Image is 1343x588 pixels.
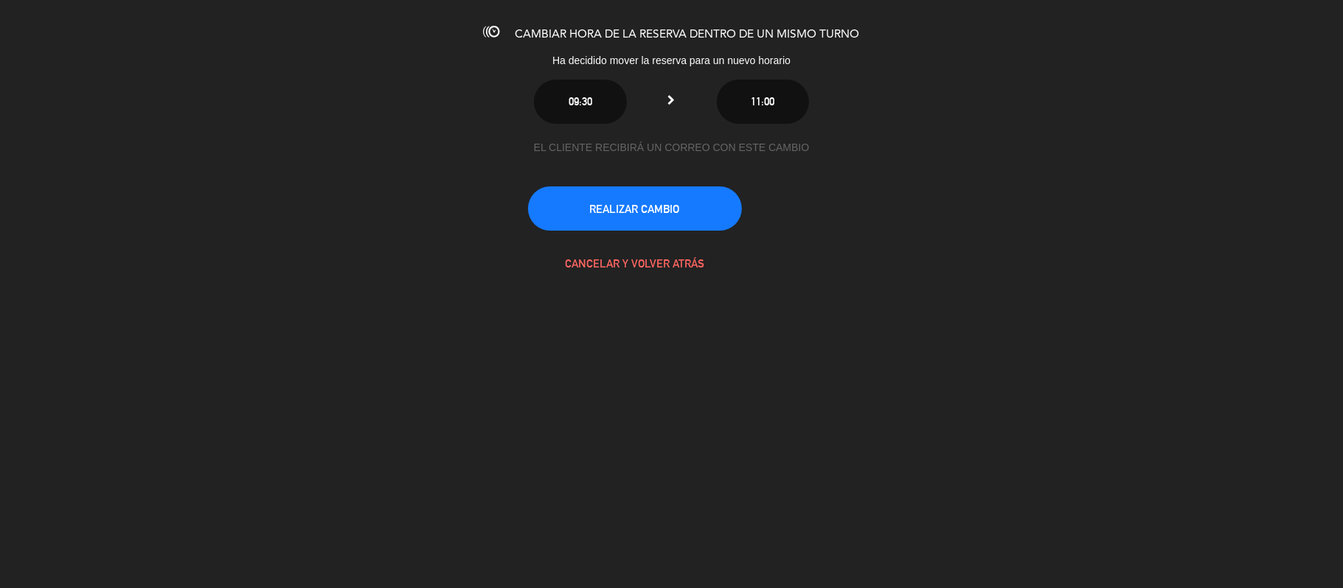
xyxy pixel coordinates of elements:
[528,241,742,285] button: CANCELAR Y VOLVER ATRÁS
[516,29,860,41] span: CAMBIAR HORA DE LA RESERVA DENTRO DE UN MISMO TURNO
[569,95,592,108] span: 09:30
[528,186,742,231] button: REALIZAR CAMBIO
[751,95,774,108] span: 11:00
[534,80,626,124] button: 09:30
[528,139,816,156] div: EL CLIENTE RECIBIRÁ UN CORREO CON ESTE CAMBIO
[717,80,809,124] button: 11:00
[428,52,915,69] div: Ha decidido mover la reserva para un nuevo horario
